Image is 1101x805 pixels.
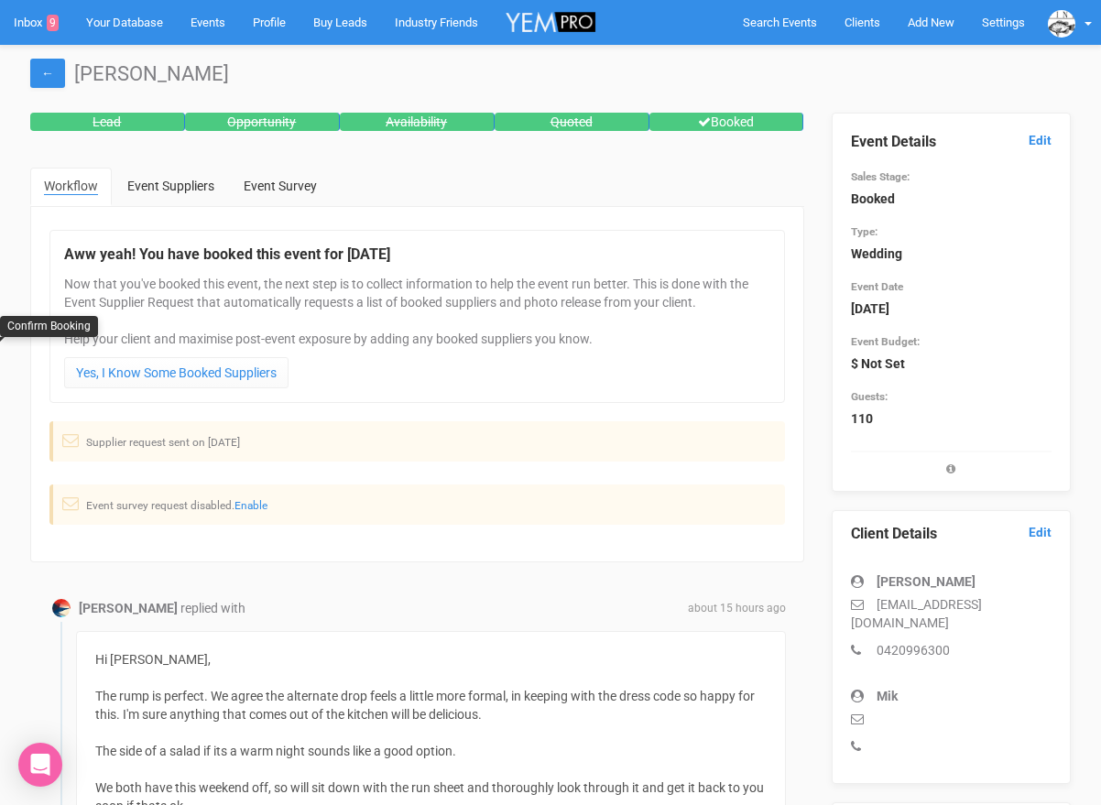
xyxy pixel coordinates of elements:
img: data [1048,10,1075,38]
div: Open Intercom Messenger [18,743,62,787]
p: Now that you've booked this event, the next step is to collect information to help the event run ... [64,275,770,348]
div: Lead [30,113,185,131]
legend: Client Details [851,524,1052,545]
span: Search Events [743,16,817,29]
strong: Mik [877,689,898,703]
a: Event Suppliers [114,168,228,204]
a: Yes, I Know Some Booked Suppliers [64,357,289,388]
span: 9 [47,15,59,31]
small: Supplier request sent on [DATE] [86,436,240,449]
img: Profile Image [52,599,71,617]
div: Quoted [495,113,649,131]
p: [EMAIL_ADDRESS][DOMAIN_NAME] [851,595,1052,632]
span: Clients [845,16,880,29]
strong: [DATE] [851,301,889,316]
strong: Wedding [851,246,902,261]
div: Availability [340,113,495,131]
span: replied with [180,601,245,615]
strong: [PERSON_NAME] [79,601,178,615]
legend: Aww yeah! You have booked this event for [DATE] [64,245,770,266]
a: Event Survey [230,168,331,204]
strong: [PERSON_NAME] [877,574,976,589]
h1: [PERSON_NAME] [30,63,1071,85]
small: Type: [851,225,878,238]
a: Workflow [30,168,112,206]
a: Edit [1029,132,1052,149]
small: Event Date [851,280,903,293]
strong: Booked [851,191,895,206]
small: Sales Stage: [851,170,910,183]
div: Booked [649,113,804,131]
strong: 110 [851,411,873,426]
a: Enable [234,499,267,512]
p: 0420996300 [851,641,1052,659]
span: Add New [908,16,954,29]
strong: $ Not Set [851,356,905,371]
a: ← [30,59,65,88]
small: Guests: [851,390,888,403]
div: Opportunity [185,113,340,131]
span: about 15 hours ago [688,601,786,616]
a: Edit [1029,524,1052,541]
legend: Event Details [851,132,1052,153]
small: Event survey request disabled. [86,499,267,512]
small: Event Budget: [851,335,920,348]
